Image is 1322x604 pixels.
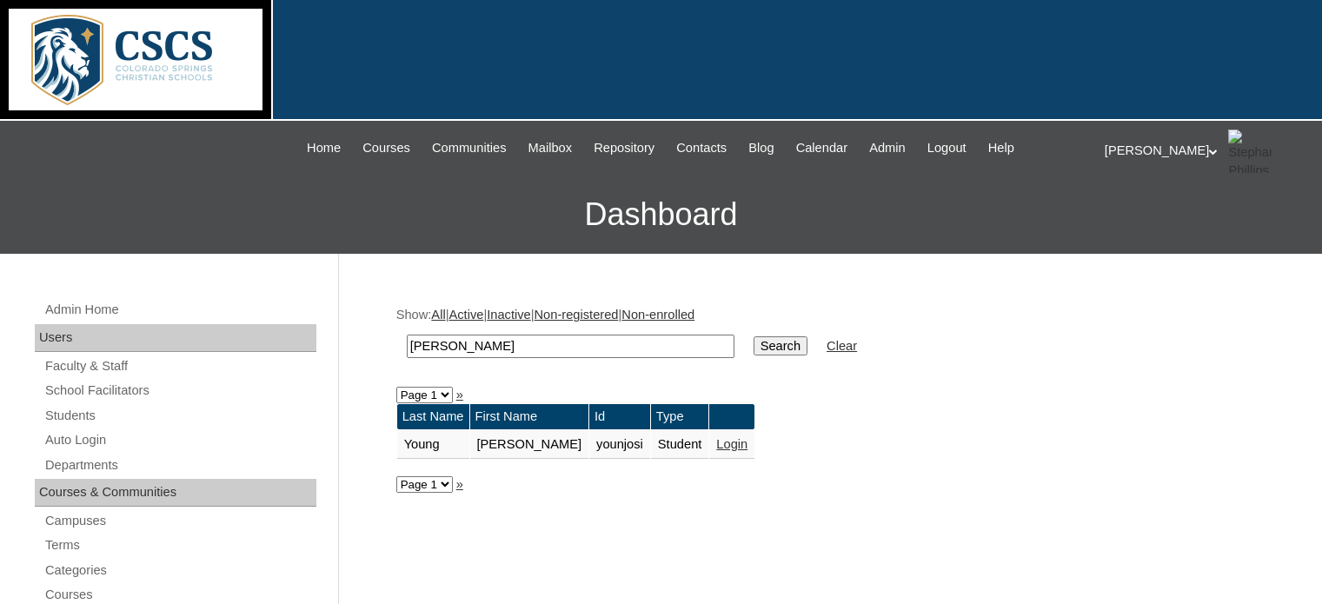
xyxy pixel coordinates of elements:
[448,308,483,322] a: Active
[456,477,463,491] a: »
[621,308,694,322] a: Non-enrolled
[980,138,1023,158] a: Help
[988,138,1014,158] span: Help
[651,404,709,429] td: Type
[362,138,410,158] span: Courses
[43,534,316,556] a: Terms
[43,429,316,451] a: Auto Login
[43,455,316,476] a: Departments
[9,176,1313,254] h3: Dashboard
[43,405,316,427] a: Students
[787,138,856,158] a: Calendar
[651,430,709,460] td: Student
[748,138,774,158] span: Blog
[796,138,847,158] span: Calendar
[860,138,914,158] a: Admin
[869,138,906,158] span: Admin
[1105,129,1305,173] div: [PERSON_NAME]
[668,138,735,158] a: Contacts
[827,339,857,353] a: Clear
[396,306,1257,368] div: Show: | | | |
[535,308,619,322] a: Non-registered
[589,430,650,460] td: younjosi
[43,299,316,321] a: Admin Home
[423,138,515,158] a: Communities
[307,138,341,158] span: Home
[35,324,316,352] div: Users
[431,308,445,322] a: All
[432,138,507,158] span: Communities
[594,138,654,158] span: Repository
[585,138,663,158] a: Repository
[9,9,262,110] img: logo-white.png
[528,138,573,158] span: Mailbox
[354,138,419,158] a: Courses
[397,430,469,460] td: Young
[589,404,650,429] td: Id
[35,479,316,507] div: Courses & Communities
[43,560,316,581] a: Categories
[1228,129,1272,173] img: Stephanie Phillips
[298,138,349,158] a: Home
[487,308,531,322] a: Inactive
[754,336,807,355] input: Search
[716,437,747,451] a: Login
[407,335,734,358] input: Search
[470,404,589,429] td: First Name
[919,138,975,158] a: Logout
[676,138,727,158] span: Contacts
[470,430,589,460] td: [PERSON_NAME]
[520,138,581,158] a: Mailbox
[740,138,782,158] a: Blog
[43,510,316,532] a: Campuses
[927,138,967,158] span: Logout
[43,355,316,377] a: Faculty & Staff
[397,404,469,429] td: Last Name
[456,388,463,402] a: »
[43,380,316,402] a: School Facilitators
